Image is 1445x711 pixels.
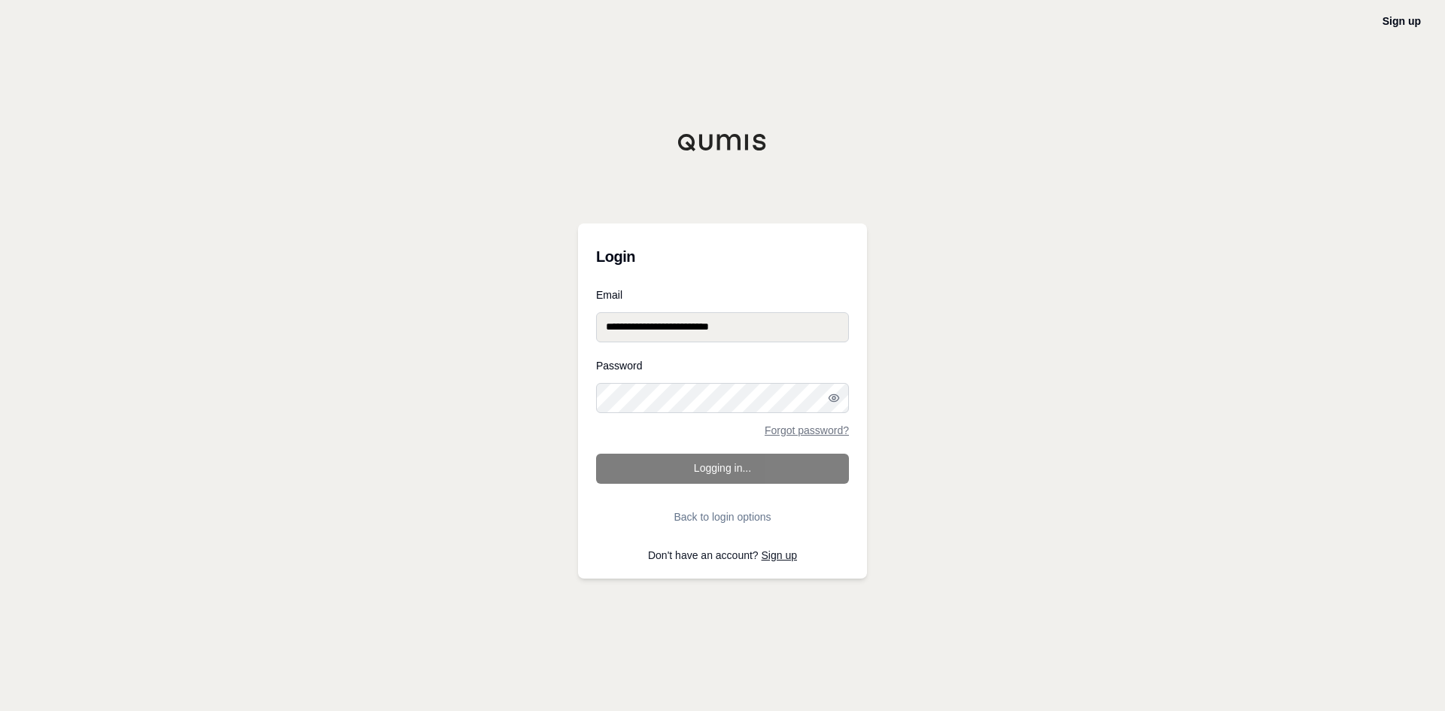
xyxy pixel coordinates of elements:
[1383,15,1421,27] a: Sign up
[765,425,849,436] a: Forgot password?
[596,242,849,272] h3: Login
[596,290,849,300] label: Email
[677,133,768,151] img: Qumis
[762,549,797,561] a: Sign up
[596,502,849,532] button: Back to login options
[596,550,849,561] p: Don't have an account?
[596,360,849,371] label: Password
